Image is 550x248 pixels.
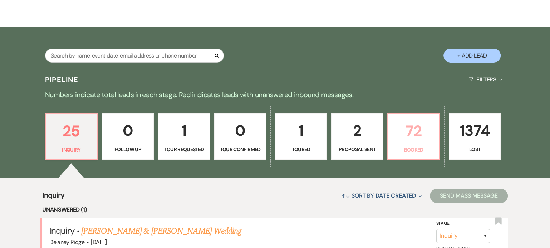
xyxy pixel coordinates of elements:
[336,145,378,153] p: Proposal Sent
[45,49,224,63] input: Search by name, event date, email address or phone number
[336,119,378,143] p: 2
[49,225,74,236] span: Inquiry
[50,146,93,154] p: Inquiry
[449,113,501,160] a: 1374Lost
[280,145,322,153] p: Toured
[430,189,508,203] button: Send Mass Message
[91,238,107,246] span: [DATE]
[453,119,496,143] p: 1374
[342,192,350,199] span: ↑↓
[158,113,210,160] a: 1Tour Requested
[466,70,505,89] button: Filters
[219,145,261,153] p: Tour Confirmed
[163,145,205,153] p: Tour Requested
[375,192,416,199] span: Date Created
[436,220,490,228] label: Stage:
[163,119,205,143] p: 1
[339,186,424,205] button: Sort By Date Created
[453,145,496,153] p: Lost
[392,119,435,143] p: 72
[107,145,149,153] p: Follow Up
[42,190,65,205] span: Inquiry
[50,119,93,143] p: 25
[392,146,435,154] p: Booked
[42,205,508,214] li: Unanswered (1)
[275,113,327,160] a: 1Toured
[81,225,241,238] a: [PERSON_NAME] & [PERSON_NAME] Wedding
[102,113,154,160] a: 0Follow Up
[387,113,440,160] a: 72Booked
[107,119,149,143] p: 0
[219,119,261,143] p: 0
[331,113,383,160] a: 2Proposal Sent
[18,89,532,100] p: Numbers indicate total leads in each stage. Red indicates leads with unanswered inbound messages.
[45,113,98,160] a: 25Inquiry
[443,49,501,63] button: + Add Lead
[280,119,322,143] p: 1
[45,75,79,85] h3: Pipeline
[214,113,266,160] a: 0Tour Confirmed
[49,238,84,246] span: Delaney Ridge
